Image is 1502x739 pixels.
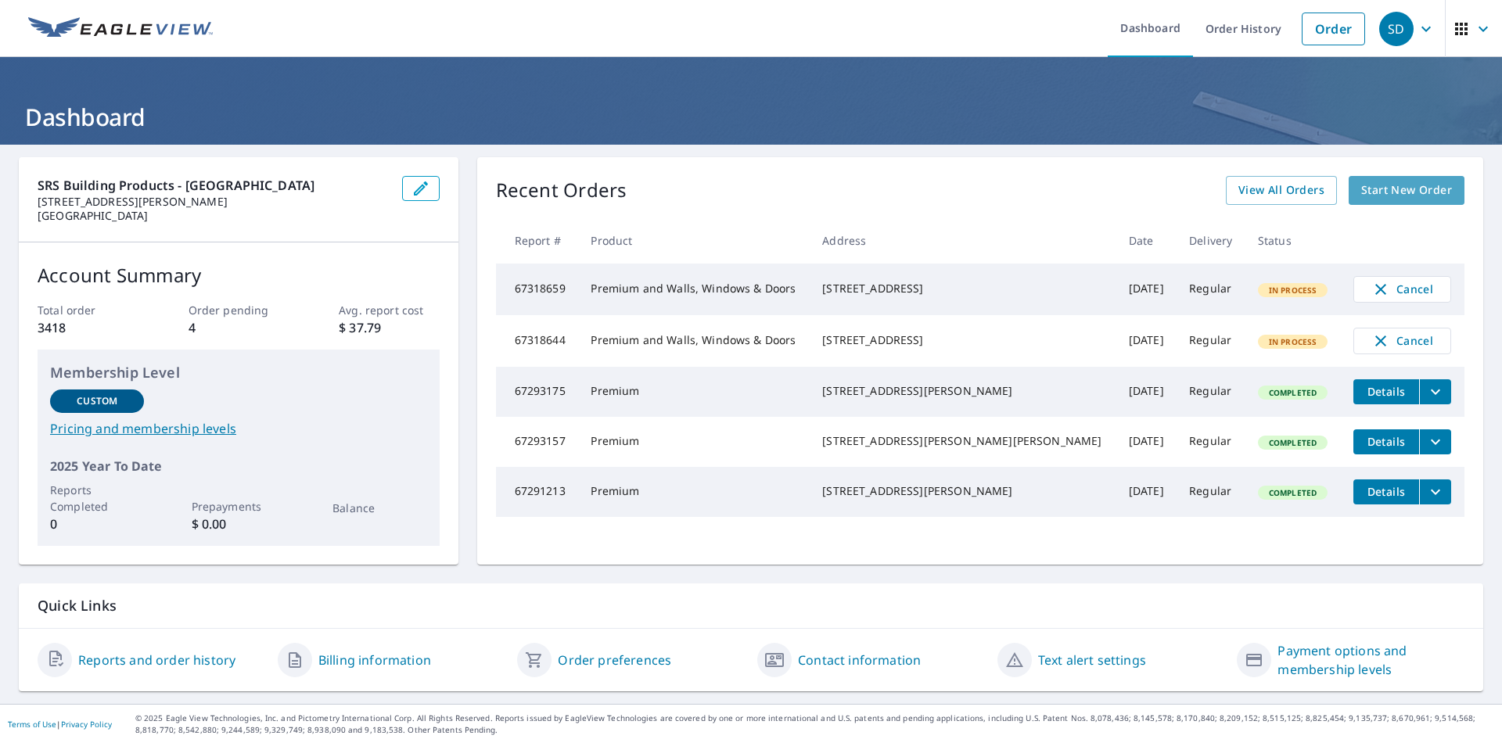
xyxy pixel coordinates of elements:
[1238,181,1324,200] span: View All Orders
[1349,176,1464,205] a: Start New Order
[1363,484,1410,499] span: Details
[1370,280,1435,299] span: Cancel
[1116,417,1177,467] td: [DATE]
[38,209,390,223] p: [GEOGRAPHIC_DATA]
[1419,479,1451,504] button: filesDropdownBtn-67291213
[496,264,579,315] td: 67318659
[1302,13,1365,45] a: Order
[189,302,289,318] p: Order pending
[1353,328,1451,354] button: Cancel
[1116,467,1177,517] td: [DATE]
[1259,437,1326,448] span: Completed
[50,515,144,533] p: 0
[189,318,289,337] p: 4
[38,261,440,289] p: Account Summary
[192,515,286,533] p: $ 0.00
[1363,434,1410,449] span: Details
[78,651,235,669] a: Reports and order history
[1363,384,1410,399] span: Details
[1353,379,1419,404] button: detailsBtn-67293175
[8,719,112,729] p: |
[8,719,56,730] a: Terms of Use
[1259,387,1326,398] span: Completed
[578,217,810,264] th: Product
[38,195,390,209] p: [STREET_ADDRESS][PERSON_NAME]
[578,367,810,417] td: Premium
[1259,285,1327,296] span: In Process
[50,419,427,438] a: Pricing and membership levels
[578,264,810,315] td: Premium and Walls, Windows & Doors
[1370,332,1435,350] span: Cancel
[822,281,1104,296] div: [STREET_ADDRESS]
[339,318,439,337] p: $ 37.79
[38,302,138,318] p: Total order
[1177,315,1245,367] td: Regular
[1245,217,1341,264] th: Status
[77,394,117,408] p: Custom
[1226,176,1337,205] a: View All Orders
[135,712,1494,736] p: © 2025 Eagle View Technologies, Inc. and Pictometry International Corp. All Rights Reserved. Repo...
[1177,264,1245,315] td: Regular
[578,315,810,367] td: Premium and Walls, Windows & Doors
[496,417,579,467] td: 67293157
[578,467,810,517] td: Premium
[1361,181,1452,200] span: Start New Order
[1259,336,1327,347] span: In Process
[496,467,579,517] td: 67291213
[1177,467,1245,517] td: Regular
[339,302,439,318] p: Avg. report cost
[558,651,671,669] a: Order preferences
[1177,217,1245,264] th: Delivery
[1116,264,1177,315] td: [DATE]
[50,482,144,515] p: Reports Completed
[578,417,810,467] td: Premium
[61,719,112,730] a: Privacy Policy
[822,383,1104,399] div: [STREET_ADDRESS][PERSON_NAME]
[1419,429,1451,454] button: filesDropdownBtn-67293157
[496,367,579,417] td: 67293175
[332,500,426,516] p: Balance
[1177,367,1245,417] td: Regular
[318,651,431,669] a: Billing information
[496,217,579,264] th: Report #
[192,498,286,515] p: Prepayments
[50,362,427,383] p: Membership Level
[38,176,390,195] p: SRS Building Products - [GEOGRAPHIC_DATA]
[1038,651,1146,669] a: Text alert settings
[38,318,138,337] p: 3418
[1419,379,1451,404] button: filesDropdownBtn-67293175
[1259,487,1326,498] span: Completed
[50,457,427,475] p: 2025 Year To Date
[822,433,1104,449] div: [STREET_ADDRESS][PERSON_NAME][PERSON_NAME]
[1277,641,1464,679] a: Payment options and membership levels
[1353,429,1419,454] button: detailsBtn-67293157
[19,101,1483,133] h1: Dashboard
[1379,12,1414,46] div: SD
[496,315,579,367] td: 67318644
[28,17,213,41] img: EV Logo
[1353,479,1419,504] button: detailsBtn-67291213
[810,217,1116,264] th: Address
[1177,417,1245,467] td: Regular
[822,483,1104,499] div: [STREET_ADDRESS][PERSON_NAME]
[1116,315,1177,367] td: [DATE]
[1353,276,1451,303] button: Cancel
[496,176,627,205] p: Recent Orders
[38,596,1464,615] p: Quick Links
[1116,367,1177,417] td: [DATE]
[1116,217,1177,264] th: Date
[798,651,921,669] a: Contact information
[822,332,1104,348] div: [STREET_ADDRESS]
